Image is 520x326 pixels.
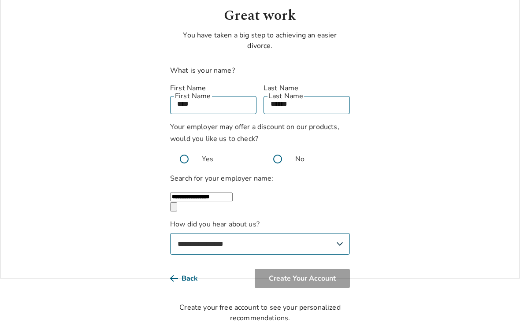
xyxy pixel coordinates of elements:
[255,269,350,289] button: Create Your Account
[170,269,212,289] button: Back
[170,6,350,27] h1: Great work
[170,30,350,52] p: You have taken a big step to achieving an easier divorce.
[295,154,305,165] span: No
[170,66,235,76] label: What is your name?
[476,284,520,326] iframe: Chat Widget
[170,233,350,255] select: How did you hear about us?
[170,219,350,255] label: How did you hear about us?
[170,83,256,94] label: First Name
[170,122,339,144] span: Your employer may offer a discount on our products, would you like us to check?
[264,83,350,94] label: Last Name
[170,203,177,212] button: Clear
[202,154,213,165] span: Yes
[170,174,274,184] label: Search for your employer name:
[170,303,350,324] div: Create your free account to see your personalized recommendations.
